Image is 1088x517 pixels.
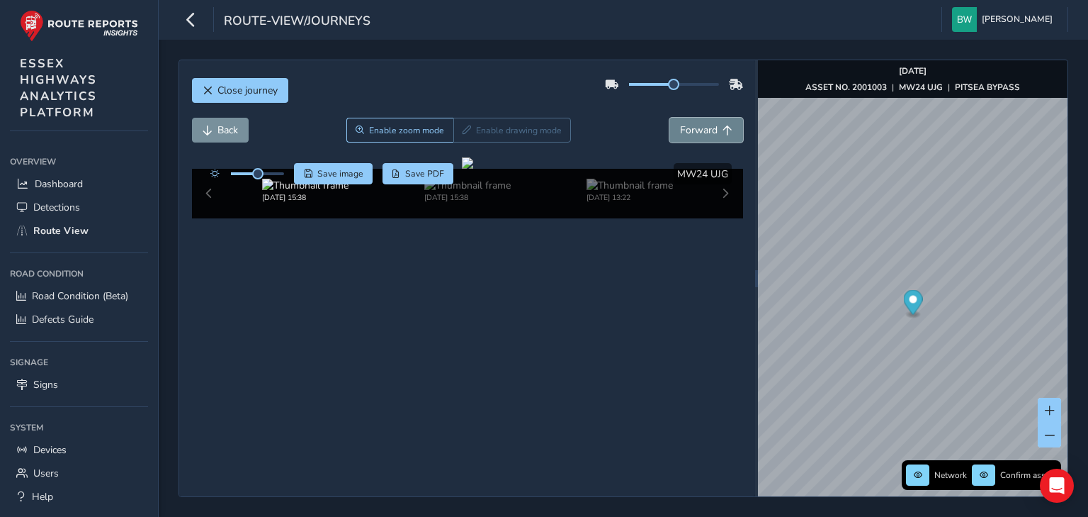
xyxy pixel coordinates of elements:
span: Save PDF [405,168,444,179]
span: Close journey [217,84,278,97]
span: Road Condition (Beta) [32,289,128,303]
span: Enable zoom mode [369,125,444,136]
div: [DATE] 15:38 [262,192,348,203]
span: MW24 UJG [677,167,728,181]
span: route-view/journeys [224,12,370,32]
button: Save [294,163,373,184]
a: Dashboard [10,172,148,196]
div: Road Condition [10,263,148,284]
strong: PITSEA BYPASS [955,82,1020,93]
div: Overview [10,151,148,172]
button: Forward [669,118,743,143]
a: Help [10,485,148,508]
span: Defects Guide [32,313,93,326]
span: Dashboard [35,177,83,191]
span: Signs [33,378,58,391]
img: Thumbnail frame [586,179,673,192]
span: Help [32,490,53,504]
img: diamond-layout [952,7,977,32]
span: ESSEX HIGHWAYS ANALYTICS PLATFORM [20,55,97,121]
strong: [DATE] [899,65,926,77]
button: Close journey [192,78,288,103]
strong: ASSET NO. 2001003 [805,82,887,93]
span: Back [217,123,238,137]
span: Devices [33,443,67,457]
a: Users [10,462,148,485]
button: Back [192,118,249,143]
strong: MW24 UJG [899,82,943,93]
a: Route View [10,219,148,243]
div: Open Intercom Messenger [1040,469,1074,503]
img: Thumbnail frame [424,179,511,192]
span: Confirm assets [1000,469,1057,481]
span: Network [934,469,967,481]
img: rr logo [20,10,138,42]
span: Route View [33,224,89,238]
button: Zoom [346,118,453,143]
span: [PERSON_NAME] [982,7,1053,32]
span: Save image [317,168,363,179]
a: Signs [10,373,148,396]
div: Signage [10,352,148,373]
div: System [10,417,148,438]
a: Detections [10,196,148,219]
img: Thumbnail frame [262,179,348,192]
button: PDF [382,163,454,184]
div: | | [805,82,1020,93]
div: [DATE] 13:22 [586,192,673,203]
span: Detections [33,201,80,214]
div: [DATE] 15:38 [424,192,511,203]
button: [PERSON_NAME] [952,7,1058,32]
a: Defects Guide [10,308,148,331]
a: Devices [10,438,148,462]
span: Forward [680,123,718,137]
a: Road Condition (Beta) [10,284,148,308]
span: Users [33,467,59,480]
div: Map marker [904,290,923,319]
